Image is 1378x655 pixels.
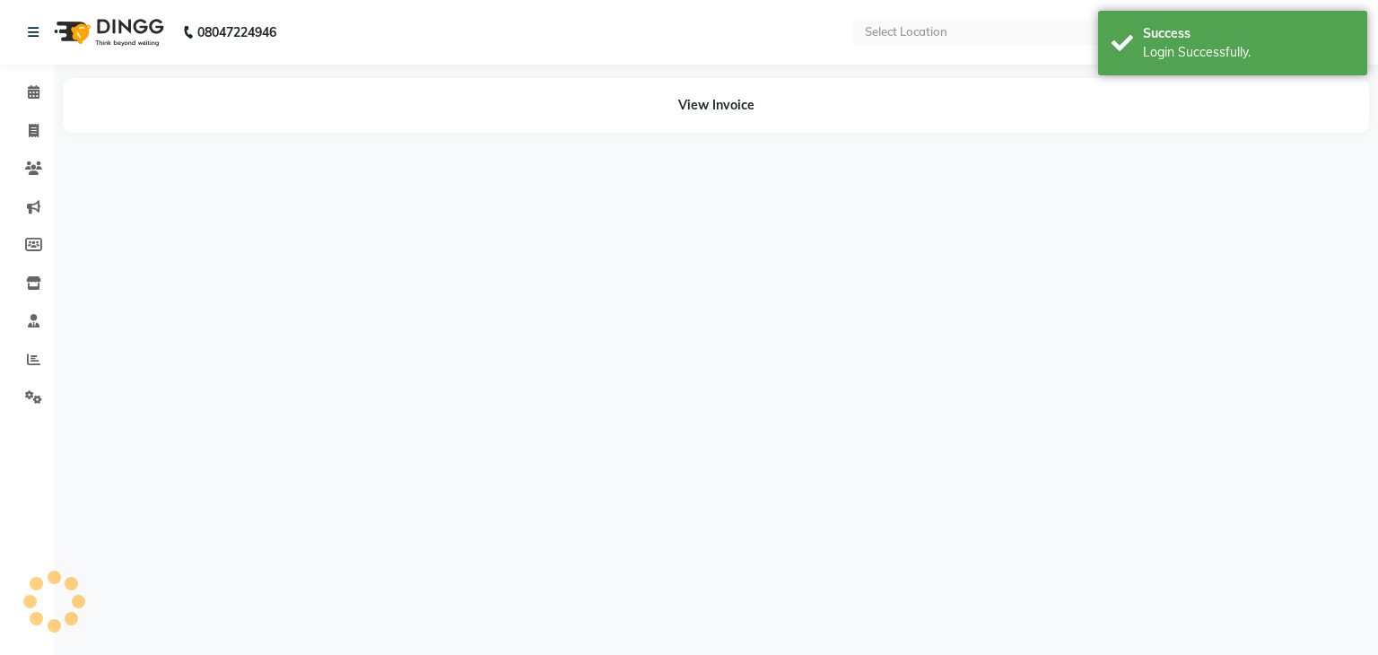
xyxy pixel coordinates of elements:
div: Select Location [865,23,947,41]
div: Success [1143,24,1354,43]
img: logo [46,7,169,57]
div: View Invoice [63,78,1369,133]
b: 08047224946 [197,7,276,57]
div: Login Successfully. [1143,43,1354,62]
